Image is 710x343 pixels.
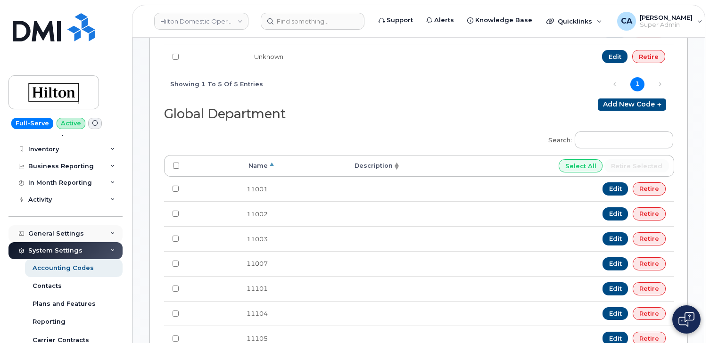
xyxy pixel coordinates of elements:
[164,75,263,91] div: Showing 1 to 5 of 5 entries
[603,207,628,220] a: Edit
[387,16,413,25] span: Support
[640,14,693,21] span: [PERSON_NAME]
[603,307,628,320] a: Edit
[261,13,364,30] input: Find something...
[603,232,628,245] a: Edit
[575,131,673,148] input: Search:
[276,155,402,177] th: Description: activate to sort column ascending
[188,301,276,326] td: 11104
[633,232,666,245] a: Retire
[603,182,628,196] a: Edit
[188,251,276,276] td: 11007
[559,159,603,172] input: Select All
[420,11,461,30] a: Alerts
[154,13,248,30] a: Hilton Domestic Operating Company Inc
[434,16,454,25] span: Alerts
[608,77,622,91] a: Previous
[633,282,666,295] a: Retire
[632,50,665,63] a: Retire
[611,12,709,31] div: Carl Ausdenmoore
[603,282,628,295] a: Edit
[598,98,666,111] a: Add new code
[678,312,694,327] img: Open chat
[372,11,420,30] a: Support
[188,177,276,201] td: 11001
[640,21,693,29] span: Super Admin
[540,12,609,31] div: Quicklinks
[633,207,666,220] a: Retire
[633,182,666,196] a: Retire
[461,11,539,30] a: Knowledge Base
[653,77,667,91] a: Next
[558,17,592,25] span: Quicklinks
[188,155,276,177] th: Name: activate to sort column descending
[621,16,632,27] span: CA
[188,226,276,251] td: 11003
[603,257,628,270] a: Edit
[542,125,673,152] label: Search:
[633,307,666,320] a: Retire
[188,44,292,69] td: Unknown
[188,276,276,301] td: 11101
[633,257,666,270] a: Retire
[188,201,276,226] td: 11002
[164,107,411,121] h2: Global Department
[630,77,644,91] a: 1
[602,50,628,63] a: Edit
[475,16,532,25] span: Knowledge Base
